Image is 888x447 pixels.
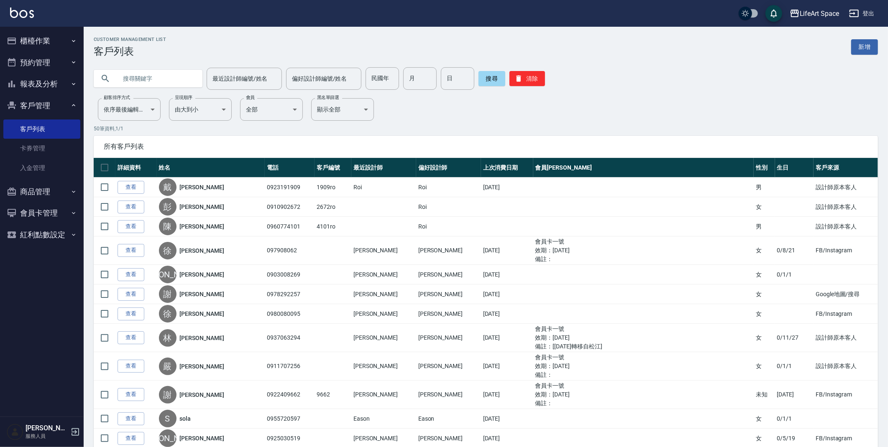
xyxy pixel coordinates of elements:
ul: 會員卡一號 [535,325,752,333]
td: [DATE] [481,409,533,429]
div: 顯示全部 [311,98,374,121]
div: 林 [159,329,177,347]
td: [DATE] [481,265,533,284]
div: S [159,410,177,427]
td: 0980080095 [265,304,315,324]
div: 彭 [159,198,177,216]
td: 女 [754,236,775,265]
button: 報表及分析 [3,73,80,95]
a: [PERSON_NAME] [180,290,224,298]
button: 櫃檯作業 [3,30,80,52]
td: 設計師原本客人 [814,197,878,217]
a: 查看 [118,181,144,194]
ul: 備註： [535,399,752,408]
label: 顧客排序方式 [104,94,130,101]
td: [PERSON_NAME] [351,284,416,304]
td: 2672ro [315,197,351,217]
div: 徐 [159,242,177,259]
td: [PERSON_NAME] [416,352,481,381]
td: [DATE] [481,352,533,381]
td: [PERSON_NAME] [416,284,481,304]
input: 搜尋關鍵字 [117,67,196,90]
a: 客戶列表 [3,119,80,139]
button: 會員卡管理 [3,202,80,224]
p: 服務人員 [26,432,68,440]
a: 查看 [118,412,144,425]
ul: 效期： [DATE] [535,362,752,371]
ul: 效期： [DATE] [535,390,752,399]
td: [PERSON_NAME] [416,265,481,284]
div: 徐 [159,305,177,323]
td: Roi [351,178,416,197]
td: [PERSON_NAME] [351,352,416,381]
td: 0/8/21 [775,236,814,265]
td: [PERSON_NAME] [416,381,481,409]
td: FB/Instagram [814,236,878,265]
th: 會員[PERSON_NAME] [533,158,754,178]
td: 男 [754,217,775,236]
td: 設計師原本客人 [814,352,878,381]
a: 查看 [118,331,144,344]
div: 戴 [159,178,177,196]
a: 卡券管理 [3,139,80,158]
ul: 會員卡一號 [535,237,752,246]
a: 查看 [118,307,144,320]
p: 50 筆資料, 1 / 1 [94,125,878,132]
td: Roi [416,197,481,217]
a: 查看 [118,360,144,373]
div: [PERSON_NAME] [159,266,177,283]
td: 女 [754,197,775,217]
img: Logo [10,8,34,18]
td: [DATE] [481,284,533,304]
div: 全部 [240,98,303,121]
a: 查看 [118,268,144,281]
td: [DATE] [481,304,533,324]
td: [DATE] [481,178,533,197]
td: [DATE] [481,381,533,409]
a: [PERSON_NAME] [180,362,224,371]
a: 查看 [118,220,144,233]
td: [PERSON_NAME] [416,304,481,324]
a: [PERSON_NAME] [180,246,224,255]
td: 0910902672 [265,197,315,217]
th: 客戶來源 [814,158,878,178]
button: 預約管理 [3,52,80,74]
td: 0/11/27 [775,324,814,352]
th: 偏好設計師 [416,158,481,178]
label: 會員 [246,94,255,101]
td: [PERSON_NAME] [351,304,416,324]
td: Eason [351,409,416,429]
td: 0978292257 [265,284,315,304]
th: 生日 [775,158,814,178]
td: Eason [416,409,481,429]
a: [PERSON_NAME] [180,434,224,442]
th: 電話 [265,158,315,178]
td: 設計師原本客人 [814,178,878,197]
td: FB/Instagram [814,304,878,324]
div: 嚴 [159,358,177,375]
label: 黑名單篩選 [317,94,339,101]
th: 客戶編號 [315,158,351,178]
td: 女 [754,352,775,381]
td: 女 [754,409,775,429]
a: 新增 [851,39,878,55]
td: 女 [754,284,775,304]
td: 1909ro [315,178,351,197]
a: sola [180,414,191,423]
h5: [PERSON_NAME] [26,424,68,432]
td: 女 [754,324,775,352]
td: [PERSON_NAME] [351,236,416,265]
a: [PERSON_NAME] [180,310,224,318]
td: 男 [754,178,775,197]
h3: 客戶列表 [94,46,166,57]
button: 清除 [509,71,545,86]
td: 女 [754,304,775,324]
td: 0955720597 [265,409,315,429]
a: [PERSON_NAME] [180,222,224,231]
a: 查看 [118,201,144,213]
button: 搜尋 [479,71,505,86]
td: 女 [754,265,775,284]
ul: 備註： [[DATE]轉移自松江] [535,342,752,351]
td: [PERSON_NAME] [351,265,416,284]
td: Roi [416,217,481,236]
